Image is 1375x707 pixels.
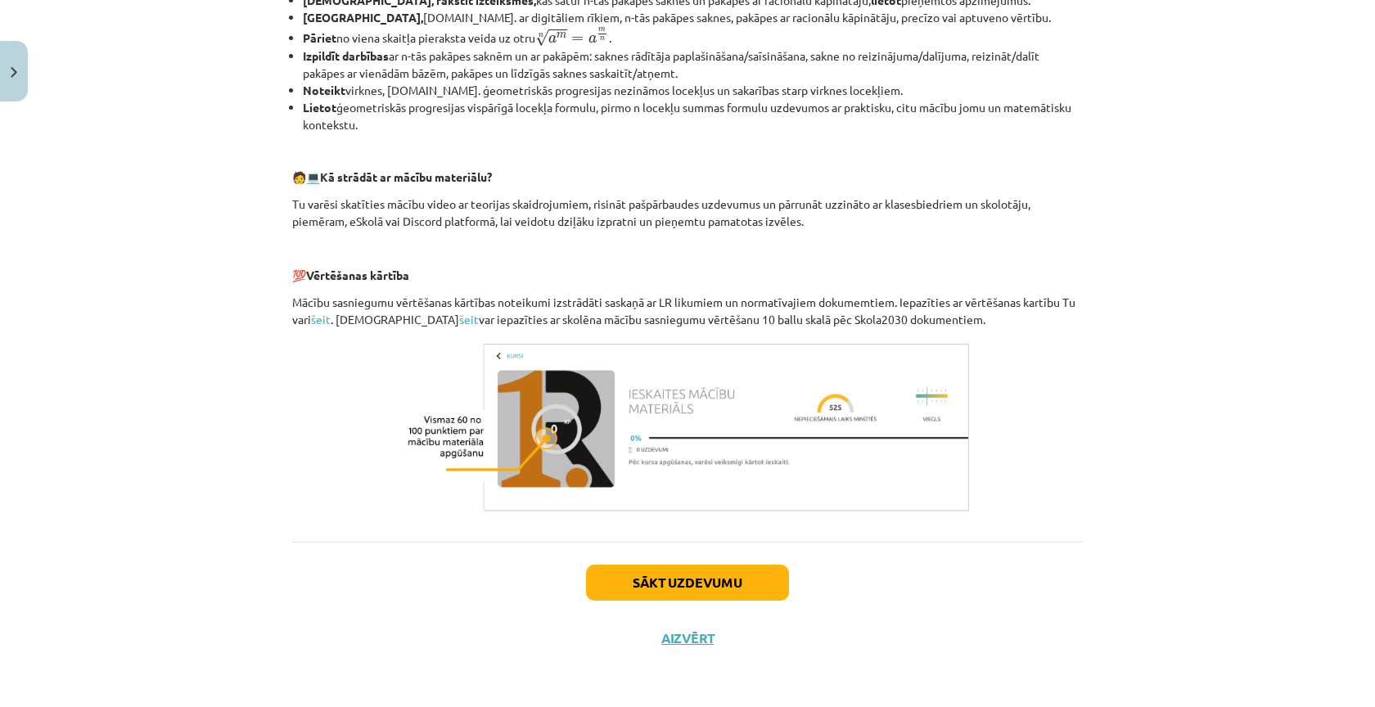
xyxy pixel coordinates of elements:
[303,9,1083,26] li: [DOMAIN_NAME]. ar digitāliem rīkiem, n-tās pakāpes saknes, pakāpes ar racionālu kāpinātāju, precī...
[11,67,17,78] img: icon-close-lesson-0947bae3869378f0d4975bcd49f059093ad1ed9edebbc8119c70593378902aed.svg
[303,10,423,25] b: [GEOGRAPHIC_DATA],
[548,35,557,43] span: a
[292,267,1083,284] p: 💯
[598,28,606,32] span: m
[303,99,1083,133] li: ģeometriskās progresijas vispārīgā locekļa formulu, pirmo n locekļu summas formulu uzdevumos ar p...
[303,47,1083,82] li: ar n-tās pakāpes saknēm un ar pakāpēm: saknes rādītāja paplašināšana/saīsināšana, sakne no reizin...
[303,48,389,63] b: Izpildīt darbības
[303,100,336,115] b: Lietot
[306,268,409,282] b: Vērtēšanas kārtība
[459,312,479,326] a: šeit
[557,33,566,38] span: m
[303,30,336,45] b: Pāriet
[303,82,1083,99] li: virknes, [DOMAIN_NAME]. ģeometriskās progresijas nezināmos locekļus un sakarības starp virknes lo...
[303,26,1083,47] li: no viena skaitļa pieraksta veida uz otru .
[320,169,492,184] b: Kā strādāt ar mācību materiālu?
[656,630,719,646] button: Aizvērt
[292,169,1083,186] p: 🧑 💻
[292,196,1083,230] p: Tu varēsi skatīties mācību video ar teorijas skaidrojumiem, risināt pašpārbaudes uzdevumus un pār...
[311,312,331,326] a: šeit
[571,36,584,43] span: =
[535,29,548,47] span: √
[600,37,605,41] span: n
[586,565,789,601] button: Sākt uzdevumu
[588,35,597,43] span: a
[292,294,1083,328] p: Mācību sasniegumu vērtēšanas kārtības noteikumi izstrādāti saskaņā ar LR likumiem un normatīvajie...
[303,83,345,97] b: Noteikt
